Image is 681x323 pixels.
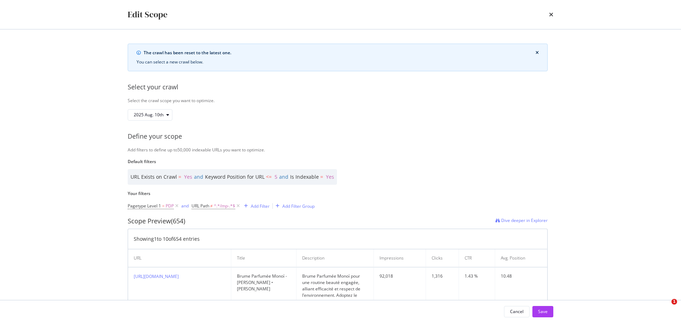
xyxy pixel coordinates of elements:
[501,217,548,223] span: Dive deeper in Explorer
[266,173,272,180] span: <=
[671,299,677,305] span: 1
[128,83,553,92] div: Select your crawl
[320,173,323,180] span: =
[134,273,179,279] a: [URL][DOMAIN_NAME]
[128,109,172,121] button: 2025 Aug. 10th
[128,158,548,165] label: Default filters
[326,173,334,180] span: Yes
[128,44,548,71] div: info banner
[184,173,192,180] span: Yes
[144,50,536,56] div: The crawl has been reset to the latest one.
[131,173,177,180] span: URL Exists on Crawl
[297,249,374,267] th: Description
[302,273,368,311] div: Brume Parfumée Monoï pour une routine beauté engagée, alliant efficacité et respect de l’environn...
[532,306,553,317] button: Save
[549,9,553,21] div: times
[426,249,459,267] th: Clicks
[495,217,548,226] a: Dive deeper in Explorer
[205,173,265,180] span: Keyword Position for URL
[534,49,541,57] button: close banner
[128,9,167,21] div: Edit Scope
[128,147,553,153] div: Add filters to define up to 50,000 indexable URLs you want to optimize.
[134,112,164,118] span: 2025 Aug. 10th
[510,308,524,314] div: Cancel
[128,249,231,267] th: URL
[538,308,548,314] div: Save
[241,202,270,210] button: Add Filter
[459,249,495,267] th: CTR
[501,273,542,279] div: 10.48
[162,203,165,209] span: =
[166,201,174,211] span: PDP
[495,249,547,267] th: Avg. Position
[178,173,181,180] span: =
[275,173,277,180] span: 5
[134,235,200,243] div: Showing 1 to 10 of 654 entries
[279,173,288,180] span: and
[374,249,426,267] th: Impressions
[290,173,319,180] span: Is Indexable
[657,299,674,316] iframe: Intercom live chat
[237,273,291,292] div: Brume Parfumée Monoï - [PERSON_NAME] • [PERSON_NAME]
[282,203,315,209] div: Add Filter Group
[128,132,553,141] div: Define your scope
[128,217,185,226] div: Scope Preview (654)
[504,306,530,317] button: Cancel
[194,173,203,180] span: and
[192,203,209,209] span: URL Path
[214,201,235,211] span: ^.*/mp-.*$
[137,59,539,65] div: You can select a new crawl below.
[432,273,453,279] div: 1,316
[380,273,420,279] div: 92,018
[128,190,548,196] label: Your filters
[181,202,189,209] button: and
[128,203,161,209] span: Pagetype Level 1
[465,273,489,279] div: 1.43 %
[231,249,297,267] th: Title
[273,202,315,210] button: Add Filter Group
[251,203,270,209] div: Add Filter
[210,203,213,209] span: ≠
[128,98,553,104] div: Select the crawl scope you want to optimize.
